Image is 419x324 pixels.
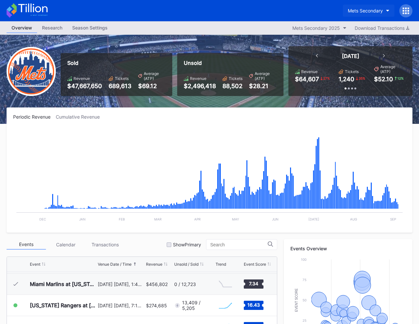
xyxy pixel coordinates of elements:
[115,76,129,81] div: Tickets
[37,23,67,33] a: Research
[98,262,132,267] div: Venue Date / Time
[345,69,359,74] div: Tickets
[323,76,330,81] div: 27 %
[13,128,406,226] svg: Chart title
[98,303,144,308] div: [DATE] [DATE], 7:10PM
[343,5,394,17] button: Mets Secondary
[56,114,105,120] div: Cumulative Revenue
[232,217,239,221] text: May
[342,53,359,59] div: [DATE]
[303,298,306,302] text: 50
[216,297,235,314] svg: Chart title
[79,217,86,221] text: Jan
[30,302,96,309] div: [US_STATE] Rangers at [US_STATE] Mets
[67,23,113,33] a: Season Settings
[30,262,40,267] div: Event
[154,217,162,221] text: Mar
[174,262,199,267] div: Unsold / Sold
[249,281,258,286] text: 7.34
[216,276,235,292] svg: Chart title
[290,246,406,251] div: Events Overview
[184,83,216,89] div: $2,496,418
[303,278,306,282] text: 75
[350,217,357,221] text: Aug
[13,114,56,120] div: Periodic Revenue
[144,71,166,81] div: Average (ATP)
[194,217,201,221] text: Apr
[348,8,383,13] div: Mets Secondary
[184,60,277,66] div: Unsold
[374,76,393,83] div: $52.10
[397,76,404,81] div: 12 %
[7,239,46,250] div: Events
[67,83,102,89] div: $47,667,650
[351,24,412,32] button: Download Transactions
[216,262,226,267] div: Trend
[146,262,162,267] div: Revenue
[303,318,306,322] text: 25
[37,23,67,32] div: Research
[229,76,242,81] div: Tickets
[339,76,354,83] div: 1,240
[119,217,125,221] text: Feb
[46,239,85,250] div: Calendar
[244,262,266,267] div: Event Score
[249,83,277,89] div: $28.21
[301,257,306,261] text: 100
[7,47,56,96] img: New-York-Mets-Transparent.png
[255,71,277,81] div: Average (ATP)
[358,76,366,81] div: 35 %
[295,288,298,312] text: Event Score
[182,300,214,311] div: 13,409 / 5,205
[355,25,409,31] div: Download Transactions
[146,281,168,287] div: $456,802
[289,24,350,32] button: Mets Secondary 2025
[210,242,268,247] input: Search
[190,76,206,81] div: Revenue
[247,302,260,308] text: 16.43
[146,303,167,308] div: $274,685
[109,83,132,89] div: 689,613
[98,281,144,287] div: [DATE] [DATE], 1:40PM
[67,60,166,66] div: Sold
[222,83,242,89] div: 88,502
[174,281,196,287] div: 0 / 12,723
[39,217,46,221] text: Dec
[73,76,90,81] div: Revenue
[272,217,279,221] text: Jun
[67,23,113,32] div: Season Settings
[292,25,340,31] div: Mets Secondary 2025
[390,217,396,221] text: Sep
[138,83,166,89] div: $69.12
[295,76,319,83] div: $64,607
[85,239,125,250] div: Transactions
[301,69,318,74] div: Revenue
[308,217,319,221] text: [DATE]
[7,23,37,33] a: Overview
[30,281,96,287] div: Miami Marlins at [US_STATE] Mets
[380,64,406,74] div: Average (ATP)
[173,242,201,247] div: Show Primary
